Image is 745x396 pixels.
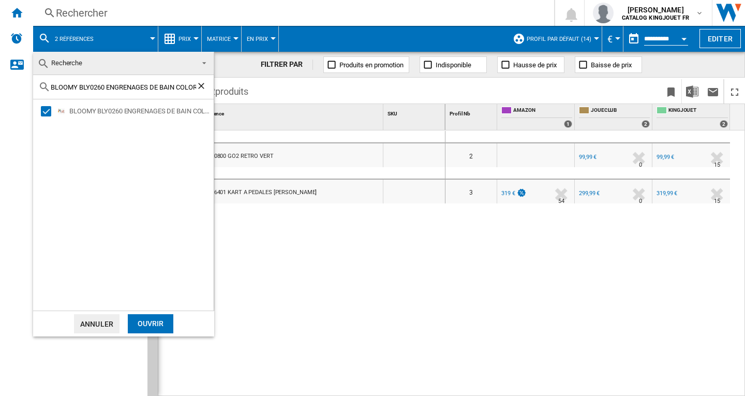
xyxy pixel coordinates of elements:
button: Annuler [74,314,120,333]
div: BLOOMY BLY0260 ENGRENAGES DE BAIN COLORES [69,106,212,116]
div: Ouvrir [128,314,173,333]
md-checkbox: Select [41,106,56,116]
span: Recherche [51,59,82,67]
input: Rechercher dans les références [51,83,196,91]
ng-md-icon: Effacer la recherche [196,81,208,93]
img: 621f7720c9172_BLY0260_03_Copier_.jpg [56,106,67,116]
